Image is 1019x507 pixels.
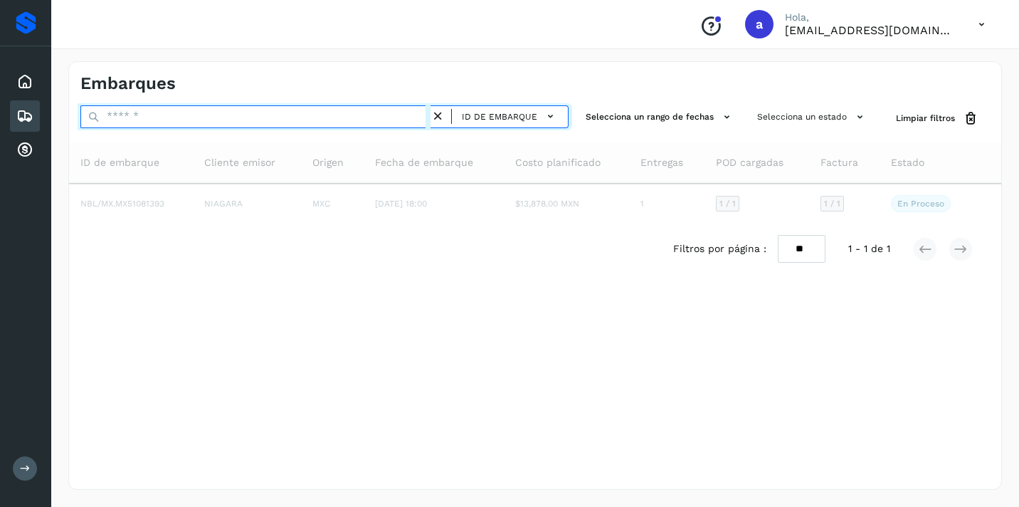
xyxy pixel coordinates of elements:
span: ID de embarque [462,110,537,123]
span: NBL/MX.MX51081393 [80,199,164,209]
div: Inicio [10,66,40,98]
td: $13,878.00 MXN [504,184,629,224]
span: 1 / 1 [719,199,736,208]
span: Entregas [640,155,683,170]
button: Selecciona un estado [751,105,873,129]
span: Estado [891,155,924,170]
span: Factura [820,155,858,170]
button: Selecciona un rango de fechas [580,105,740,129]
h4: Embarques [80,73,176,94]
span: [DATE] 18:00 [375,199,427,209]
span: Origen [312,155,344,170]
span: ID de embarque [80,155,159,170]
td: NIAGARA [193,184,302,224]
p: En proceso [897,199,944,209]
span: Filtros por página : [673,241,766,256]
td: 1 [629,184,704,224]
p: Hola, [785,11,956,23]
span: Cliente emisor [204,155,275,170]
span: Costo planificado [515,155,601,170]
span: Limpiar filtros [896,112,955,125]
span: Fecha de embarque [375,155,473,170]
button: Limpiar filtros [885,105,990,132]
td: MXC [301,184,364,224]
span: 1 - 1 de 1 [848,241,890,256]
span: POD cargadas [716,155,783,170]
span: 1 / 1 [824,199,840,208]
div: Embarques [10,100,40,132]
div: Cuentas por cobrar [10,135,40,166]
button: ID de embarque [458,106,562,127]
p: andradehno3@gmail.com [785,23,956,37]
